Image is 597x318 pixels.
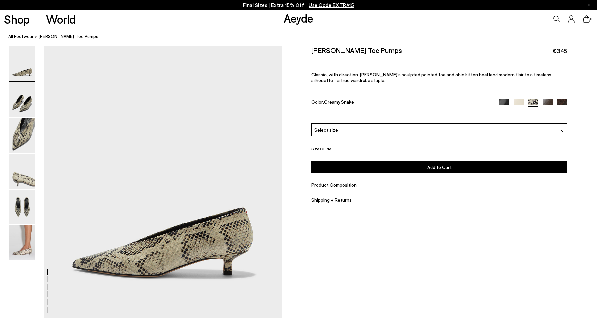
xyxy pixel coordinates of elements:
p: Final Sizes | Extra 15% Off [243,1,354,9]
div: Color: [311,99,491,107]
span: Select size [314,126,338,133]
img: Clara Pointed-Toe Pumps - Image 2 [9,82,35,117]
button: Add to Cart [311,161,567,173]
span: €345 [552,47,567,55]
a: 0 [583,15,590,23]
span: Shipping + Returns [311,197,352,203]
a: Aeyde [284,11,313,25]
a: All Footwear [8,33,33,40]
img: Clara Pointed-Toe Pumps - Image 4 [9,154,35,189]
img: Clara Pointed-Toe Pumps - Image 1 [9,46,35,81]
a: World [46,13,76,25]
img: Clara Pointed-Toe Pumps - Image 5 [9,190,35,224]
h2: [PERSON_NAME]-Toe Pumps [311,46,402,54]
img: Clara Pointed-Toe Pumps - Image 3 [9,118,35,153]
a: Shop [4,13,30,25]
img: svg%3E [560,183,564,186]
span: Creamy Snake [324,99,354,105]
span: Navigate to /collections/ss25-final-sizes [309,2,354,8]
span: 0 [590,17,593,21]
span: [PERSON_NAME]-Toe Pumps [39,33,98,40]
span: Add to Cart [427,164,452,170]
img: Clara Pointed-Toe Pumps - Image 6 [9,225,35,260]
button: Size Guide [311,145,331,153]
p: Classic, with direction. [PERSON_NAME]’s sculpted pointed toe and chic kitten heel lend modern fl... [311,72,567,83]
nav: breadcrumb [8,28,597,46]
img: svg%3E [561,129,564,133]
span: Product Composition [311,182,357,188]
img: svg%3E [560,198,564,201]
